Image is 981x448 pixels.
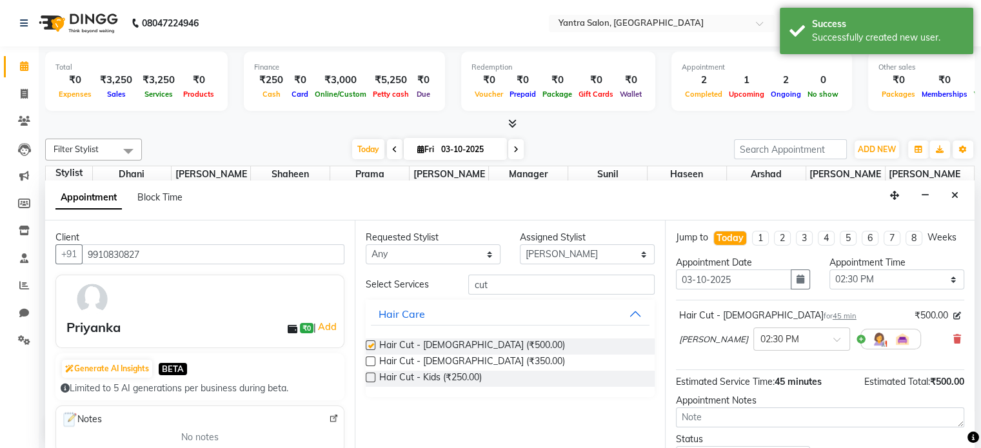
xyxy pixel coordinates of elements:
div: ₹0 [918,73,971,88]
span: Petty cash [370,90,412,99]
span: 45 min [833,311,857,320]
span: [PERSON_NAME] [806,166,885,196]
div: ₹0 [55,73,95,88]
span: Sales [104,90,129,99]
div: ₹5,250 [370,73,412,88]
div: Client [55,231,344,244]
span: [PERSON_NAME] [172,166,250,196]
span: Services [141,90,176,99]
div: 0 [804,73,842,88]
img: Hairdresser.png [871,331,887,347]
div: ₹0 [506,73,539,88]
div: ₹0 [471,73,506,88]
div: ₹0 [575,73,617,88]
span: Prepaid [506,90,539,99]
input: 2025-10-03 [437,140,502,159]
div: ₹3,250 [95,73,137,88]
span: Estimated Total: [864,376,930,387]
div: Appointment Date [676,256,811,269]
input: yyyy-mm-dd [676,269,792,289]
span: Card [288,90,312,99]
i: Edit price [953,312,961,320]
span: Online/Custom [312,90,370,99]
img: Interior.png [895,331,910,347]
div: Stylist [46,166,92,180]
span: ADD NEW [858,144,896,154]
span: ₹500.00 [915,309,948,322]
span: No show [804,90,842,99]
div: Priyanka [66,318,121,337]
button: Generate AI Insights [62,360,152,378]
div: ₹0 [617,73,645,88]
span: | [313,319,339,335]
div: Total [55,62,217,73]
div: Success [812,17,964,31]
span: 45 minutes [775,376,822,387]
span: Voucher [471,90,506,99]
span: Arshad [727,166,806,182]
input: Search by Name/Mobile/Email/Code [82,244,344,264]
div: 2 [768,73,804,88]
div: Select Services [356,278,459,291]
div: ₹0 [288,73,312,88]
div: Redemption [471,62,645,73]
span: Memberships [918,90,971,99]
span: [PERSON_NAME] [410,166,488,196]
span: Filter Stylist [54,144,99,154]
div: Weeks [927,231,956,244]
li: 6 [862,231,878,246]
span: Notes [61,411,102,428]
span: ₹0 [300,323,313,333]
li: 7 [884,231,900,246]
a: Add [316,319,339,335]
small: for [824,311,857,320]
span: Today [352,139,384,159]
span: Ongoing [768,90,804,99]
div: Appointment [682,62,842,73]
li: 2 [774,231,791,246]
span: Block Time [137,191,183,203]
span: ₹500.00 [930,376,964,387]
span: Prama [330,166,409,182]
img: avatar [74,280,111,318]
div: ₹0 [412,73,435,88]
span: Completed [682,90,726,99]
span: No notes [181,431,219,444]
li: 4 [818,231,835,246]
span: Products [180,90,217,99]
span: Due [413,90,433,99]
span: BETA [159,363,187,375]
button: +91 [55,244,83,264]
li: 5 [840,231,857,246]
span: Cash [259,90,284,99]
span: Expenses [55,90,95,99]
li: 1 [752,231,769,246]
div: Finance [254,62,435,73]
button: ADD NEW [855,141,899,159]
span: [PERSON_NAME] [886,166,964,196]
span: Appointment [55,186,122,209]
span: Hair Cut - Kids (₹250.00) [379,371,482,387]
span: Manager [489,166,568,182]
span: Fri [414,144,437,154]
div: Appointment Notes [676,394,964,407]
div: Today [717,231,744,245]
div: Successfully created new user. [812,31,964,44]
button: Hair Care [371,302,649,326]
div: ₹0 [539,73,575,88]
b: 08047224946 [142,5,199,41]
div: Appointment Time [829,256,964,269]
div: 1 [726,73,768,88]
div: Limited to 5 AI generations per business during beta. [61,382,339,395]
li: 8 [906,231,922,246]
span: Estimated Service Time: [676,376,775,387]
div: ₹0 [878,73,918,88]
span: Wallet [617,90,645,99]
span: Upcoming [726,90,768,99]
img: logo [33,5,121,41]
span: [PERSON_NAME] [679,333,748,346]
span: Dhani [93,166,172,182]
div: ₹3,000 [312,73,370,88]
div: 2 [682,73,726,88]
div: ₹0 [180,73,217,88]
